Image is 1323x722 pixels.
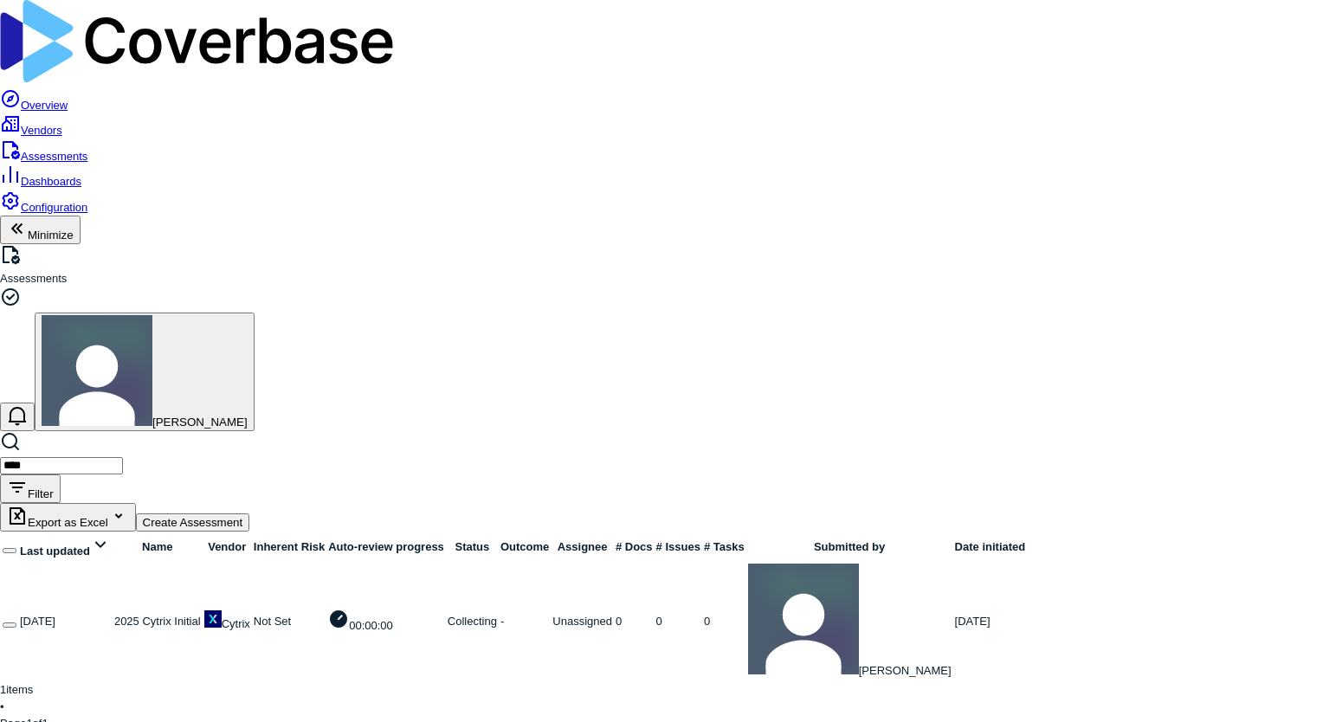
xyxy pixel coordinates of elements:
span: 0 [704,615,710,628]
span: [PERSON_NAME] [152,416,248,429]
div: # Issues [656,538,700,556]
span: Vendors [21,124,62,137]
span: Minimize [28,229,74,242]
div: Date initiated [955,538,1026,556]
div: Submitted by [748,538,952,556]
div: Auto-review progress [328,538,444,556]
button: Diana Esparza avatar[PERSON_NAME] [35,313,255,431]
span: Dashboards [21,175,81,188]
span: Cytrix [222,617,250,630]
span: Assessments [21,150,87,163]
span: Not Set [254,615,291,628]
div: Last updated [20,534,111,560]
div: Inherent Risk [254,538,325,556]
span: Filter [28,487,54,500]
div: Outcome [500,538,549,556]
p: Collecting [448,613,497,630]
img: Diana Esparza avatar [748,564,859,674]
span: Unassigned [552,615,612,628]
span: Overview [21,99,68,112]
button: Create Assessment [136,513,250,532]
div: Status [448,538,497,556]
div: Name [114,538,201,556]
span: 0 [656,615,662,628]
div: Vendor [204,538,250,556]
span: 0 [616,615,622,628]
span: Configuration [21,201,87,214]
span: 2025 Cytrix Initial [114,615,201,628]
span: [DATE] [20,615,55,628]
span: [PERSON_NAME] [859,664,952,677]
img: Diana Esparza avatar [42,315,152,426]
img: https://cytrix.io/ [204,610,222,628]
span: 00:00:00 [349,619,393,632]
td: - [500,563,550,680]
span: [DATE] [955,615,991,628]
div: Assignee [552,538,612,556]
div: # Docs [616,538,653,556]
div: # Tasks [704,538,745,556]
